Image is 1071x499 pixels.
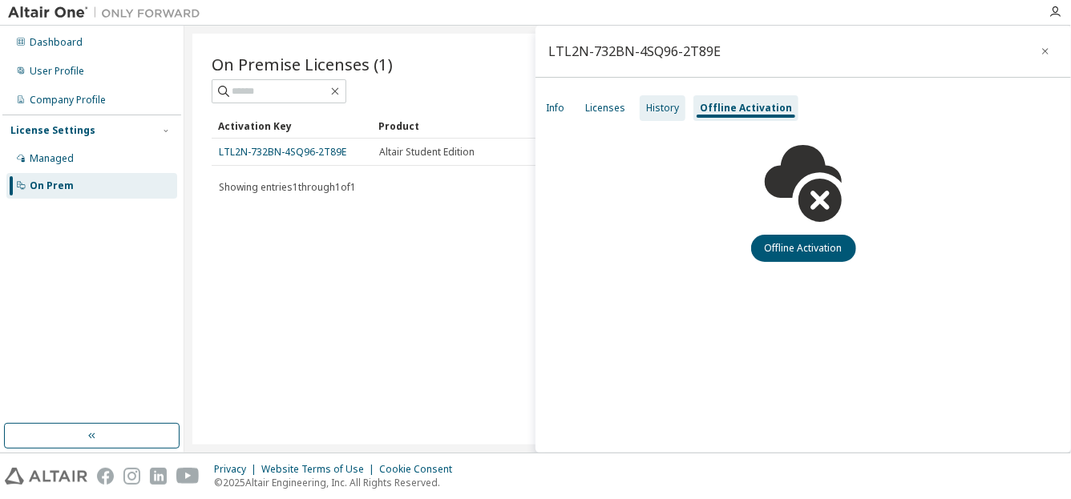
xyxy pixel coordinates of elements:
[378,113,526,139] div: Product
[646,102,679,115] div: History
[214,476,462,489] p: © 2025 Altair Engineering, Inc. All Rights Reserved.
[150,468,167,485] img: linkedin.svg
[751,235,856,262] button: Offline Activation
[10,124,95,137] div: License Settings
[30,179,74,192] div: On Prem
[585,102,625,115] div: Licenses
[219,180,356,194] span: Showing entries 1 through 1 of 1
[30,152,74,165] div: Managed
[8,5,208,21] img: Altair One
[176,468,200,485] img: youtube.svg
[379,463,462,476] div: Cookie Consent
[30,36,83,49] div: Dashboard
[218,113,366,139] div: Activation Key
[123,468,140,485] img: instagram.svg
[548,45,721,58] div: LTL2N-732BN-4SQ96-2T89E
[261,463,379,476] div: Website Terms of Use
[97,468,114,485] img: facebook.svg
[30,65,84,78] div: User Profile
[546,102,564,115] div: Info
[700,102,792,115] div: Offline Activation
[214,463,261,476] div: Privacy
[219,145,346,159] a: LTL2N-732BN-4SQ96-2T89E
[379,146,475,159] span: Altair Student Edition
[5,468,87,485] img: altair_logo.svg
[30,94,106,107] div: Company Profile
[212,53,393,75] span: On Premise Licenses (1)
